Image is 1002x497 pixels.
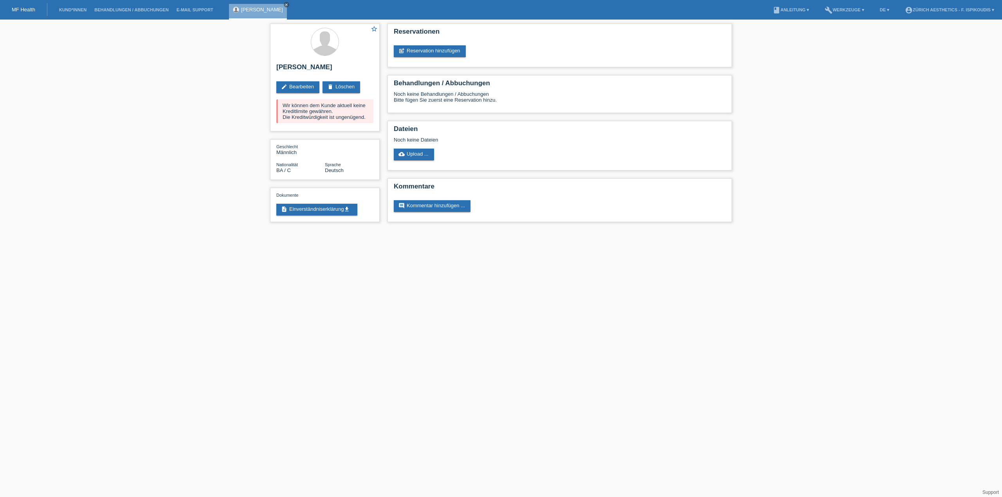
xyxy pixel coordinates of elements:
[241,7,283,13] a: [PERSON_NAME]
[876,7,893,12] a: DE ▾
[901,7,998,12] a: account_circleZürich Aesthetics - F. Ispikoudis ▾
[905,6,913,14] i: account_circle
[281,206,287,212] i: description
[276,81,319,93] a: editBearbeiten
[982,490,999,495] a: Support
[394,137,633,143] div: Noch keine Dateien
[394,149,434,160] a: cloud_uploadUpload ...
[276,162,298,167] span: Nationalität
[276,144,298,149] span: Geschlecht
[394,28,726,39] h2: Reservationen
[173,7,217,12] a: E-Mail Support
[325,162,341,167] span: Sprache
[769,7,813,12] a: bookAnleitung ▾
[55,7,90,12] a: Kund*innen
[394,125,726,137] h2: Dateien
[371,25,378,32] i: star_border
[773,6,780,14] i: book
[821,7,868,12] a: buildWerkzeuge ▾
[12,7,35,13] a: MF Health
[325,167,344,173] span: Deutsch
[394,91,726,109] div: Noch keine Behandlungen / Abbuchungen Bitte fügen Sie zuerst eine Reservation hinzu.
[276,167,291,173] span: Bosnien und Herzegowina / C / 02.04.2014
[276,144,325,155] div: Männlich
[90,7,173,12] a: Behandlungen / Abbuchungen
[398,48,405,54] i: post_add
[371,25,378,34] a: star_border
[323,81,360,93] a: deleteLöschen
[276,193,298,197] span: Dokumente
[284,2,289,7] a: close
[394,200,470,212] a: commentKommentar hinzufügen ...
[276,99,373,123] div: Wir können dem Kunde aktuell keine Kreditlimite gewähren. Die Kreditwürdigkeit ist ungenügend.
[285,3,288,7] i: close
[394,183,726,194] h2: Kommentare
[398,151,405,157] i: cloud_upload
[276,63,373,75] h2: [PERSON_NAME]
[344,206,350,212] i: get_app
[276,204,357,215] a: descriptionEinverständniserklärungget_app
[327,84,333,90] i: delete
[398,203,405,209] i: comment
[281,84,287,90] i: edit
[825,6,833,14] i: build
[394,45,466,57] a: post_addReservation hinzufügen
[394,79,726,91] h2: Behandlungen / Abbuchungen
